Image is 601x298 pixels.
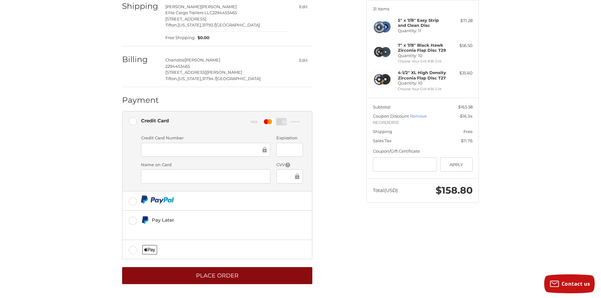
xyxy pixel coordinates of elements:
strong: 4-1/2" XL High Density Zirconia Flap Disc T27 [398,70,446,80]
iframe: Secure Credit Card Frame - Credit Card Number [145,146,261,153]
strong: 7" x 7/8" Black Hawk Zirconia Flap Disc T29 [398,43,446,53]
input: Gift Certificate or Coupon Code [373,157,437,172]
a: Remove [410,114,427,119]
h2: Billing [122,55,159,64]
label: CVV [276,162,303,168]
div: Pay Later [152,215,269,225]
span: 2294453465 [165,64,190,69]
strong: 5" x 7/8" Easy Strip and Clean Disc [398,18,439,28]
span: Total (USD) [373,187,398,193]
li: Choose Your Grit #36 Grit [398,86,446,92]
button: Edit [294,56,312,65]
span: -$16.34 [458,114,473,119]
img: Pay Later icon [141,216,149,224]
span: Tifton, [165,76,178,81]
img: Applepay icon [142,245,157,254]
iframe: Secure Credit Card Frame - CVV [281,173,293,180]
span: [STREET_ADDRESS] [165,16,206,21]
span: [PERSON_NAME] [165,4,201,9]
label: Expiration [276,135,303,141]
span: $158.80 [436,184,473,196]
div: $71.28 [448,18,473,24]
span: Sales Tax [373,138,392,143]
span: [PERSON_NAME] [201,4,237,9]
span: Shipping [373,129,392,134]
span: Tifton, [165,22,178,27]
h3: 31 Items [373,6,473,11]
span: REORDER10 [373,120,473,126]
span: 31794 / [202,76,216,81]
span: Coupon Discount [373,114,410,119]
label: Name on Card [141,162,270,168]
label: Credit Card Number [141,135,270,141]
span: 2294453465 [212,10,237,15]
iframe: PayPal Message 1 [141,226,269,232]
span: Elite Cargo Trailers LLC [165,10,212,15]
span: [GEOGRAPHIC_DATA] [216,76,261,81]
div: $35.60 [448,70,473,76]
span: 31793 / [202,22,215,27]
span: Contact us [562,280,590,287]
img: PayPal icon [141,196,174,203]
h4: Quantity: 10 [398,70,446,85]
iframe: Secure Credit Card Frame - Cardholder Name [145,173,266,180]
iframe: Secure Credit Card Frame - Expiration Date [281,146,298,153]
span: $163.38 [458,104,473,109]
div: $56.50 [448,43,473,49]
button: Place Order [122,267,312,284]
h4: Quantity: 10 [398,43,446,58]
h2: Shipping [122,1,159,11]
div: Credit Card [141,115,169,126]
span: $0.00 [195,35,210,41]
span: Subtotal [373,104,391,109]
span: [US_STATE], [178,76,202,81]
button: Edit [294,2,312,11]
span: Free [463,129,473,134]
span: [STREET_ADDRESS][PERSON_NAME] [165,70,242,75]
span: [PERSON_NAME] [185,57,220,62]
span: Free Shipping [165,35,195,41]
h4: Quantity: 11 [398,18,446,33]
div: Coupon/Gift Certificate [373,148,473,155]
span: $11.76 [461,138,473,143]
button: Contact us [544,274,595,293]
h2: Payment [122,95,159,105]
span: [US_STATE], [178,22,202,27]
span: [GEOGRAPHIC_DATA] [215,22,260,27]
button: Apply [440,157,473,172]
span: Charlotte [165,57,185,62]
li: Choose Your Grit #36 Grit [398,59,446,64]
